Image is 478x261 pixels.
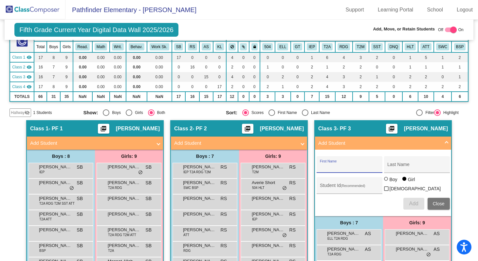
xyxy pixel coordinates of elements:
[199,41,213,52] th: Ashley Schultz
[73,92,92,102] td: NaN
[322,43,333,50] button: T2A
[199,92,213,102] td: 15
[434,72,451,82] td: 0
[451,5,478,15] a: Logout
[319,62,335,72] td: 1
[129,43,144,50] button: Behav.
[319,92,335,102] td: 15
[226,41,238,52] th: Keep away students
[183,179,216,186] span: [PERSON_NAME]
[171,150,239,163] div: Boys : 7
[238,62,249,72] td: 0
[458,27,464,33] span: On
[108,179,140,186] span: [PERSON_NAME]
[27,84,32,89] mat-icon: visibility
[262,43,273,50] button: 504
[388,43,400,50] button: DNQ
[213,82,226,92] td: 17
[275,92,290,102] td: 3
[249,52,260,62] td: 0
[172,41,186,52] th: Sophia Butler
[145,211,152,218] span: SB
[171,137,307,150] mat-expansion-panel-header: Add Student
[48,125,63,132] span: - PF 1
[185,52,199,62] td: 0
[275,82,290,92] td: 1
[291,92,304,102] td: 0
[47,72,60,82] td: 7
[110,82,126,92] td: 0.00
[47,41,60,52] th: Boys
[304,82,319,92] td: 2
[172,92,186,102] td: 17
[353,92,369,102] td: 9
[183,170,211,175] span: IEP T2A RDG T2M
[60,92,73,102] td: 35
[172,52,186,62] td: 17
[418,92,434,102] td: 10
[428,198,450,210] button: Close
[252,164,285,170] span: [PERSON_NAME]
[315,137,451,150] mat-expansion-panel-header: Add Student
[318,140,440,147] mat-panel-title: Add Student
[221,164,227,171] span: RS
[249,72,260,82] td: 0
[249,82,260,92] td: 0
[260,62,275,72] td: 1
[418,62,434,72] td: 1
[172,72,186,82] td: 0
[291,82,304,92] td: 0
[174,140,296,147] mat-panel-title: Add Student
[110,72,126,82] td: 0.00
[387,164,446,170] input: Last Name
[418,52,434,62] td: 5
[202,43,211,50] button: AS
[34,52,47,62] td: 17
[73,72,92,82] td: 0.00
[92,82,110,92] td: 0.00
[275,72,290,82] td: 2
[65,5,196,15] span: Pathfinder Elementary - [PERSON_NAME]
[338,43,350,50] button: RDG
[126,52,147,62] td: 0.00
[34,41,47,52] th: Total
[12,64,25,70] span: Class 2
[289,164,296,171] span: RS
[12,74,25,80] span: Class 3
[83,110,98,116] span: Show:
[95,43,107,50] button: Math
[27,137,163,150] mat-expansion-panel-header: Add Student
[335,52,353,62] td: 4
[147,82,172,92] td: 0.00
[34,62,47,72] td: 16
[213,92,226,102] td: 17
[249,110,264,116] div: Scores
[108,185,122,190] span: T2A RDG
[385,62,402,72] td: 0
[423,110,434,116] div: Filter
[337,125,351,132] span: - PF 3
[183,195,216,202] span: [PERSON_NAME] [PERSON_NAME]
[275,62,290,72] td: 0
[34,72,47,82] td: 16
[420,43,431,50] button: ATT
[75,43,90,50] button: Read.
[353,72,369,82] td: 2
[434,82,451,92] td: 2
[10,92,34,102] td: TOTALS
[390,185,441,193] span: [DEMOGRAPHIC_DATA]
[108,195,140,202] span: [PERSON_NAME]
[238,92,249,102] td: 0
[33,110,52,116] span: 1 Students
[226,52,238,62] td: 4
[405,43,415,50] button: HLT
[126,72,147,82] td: 0.00
[385,41,402,52] th: Considered for SpEd (did not qualify)
[291,72,304,82] td: 0
[60,72,73,82] td: 9
[73,62,92,72] td: 0.00
[221,179,227,186] span: RS
[260,125,304,132] span: [PERSON_NAME]
[34,92,47,102] td: 66
[252,195,285,202] span: [PERSON_NAME]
